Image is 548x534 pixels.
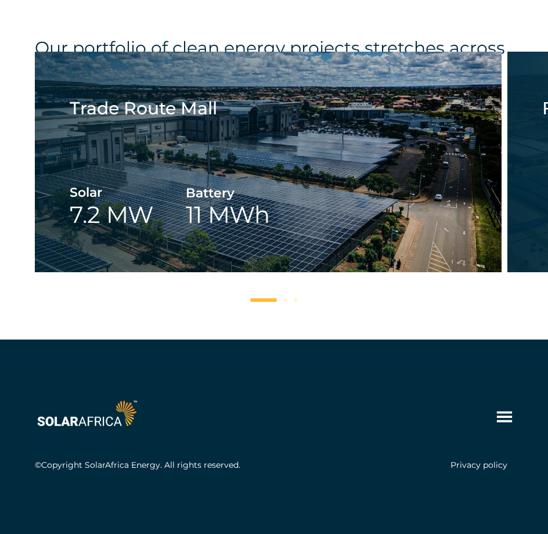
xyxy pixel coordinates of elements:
[35,456,240,474] h5: ©Copyright SolarAfrica Energy. All rights reserved.
[450,460,507,470] a: Privacy policy
[284,298,287,302] span: Go to slide 2
[35,35,513,113] h4: Our portfolio of clean energy projects stretches across the country, bringing the power of renewa...
[294,298,298,302] span: Go to slide 3
[251,298,277,302] span: Go to slide 1
[35,52,548,305] div: Carousel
